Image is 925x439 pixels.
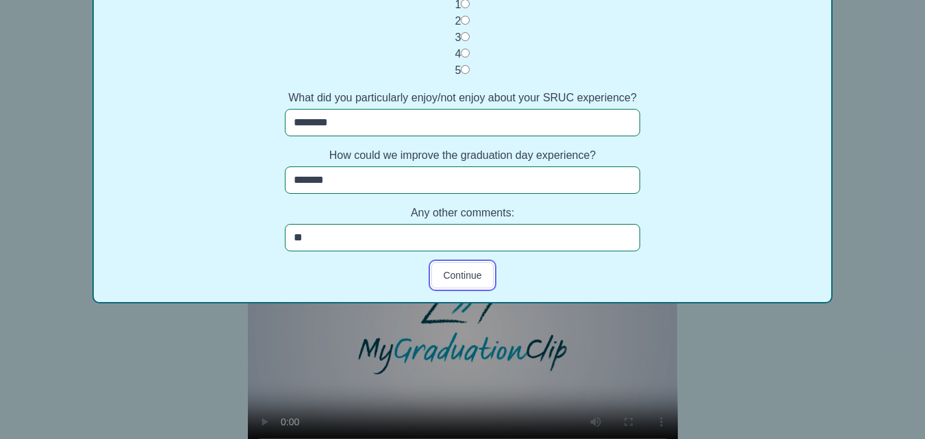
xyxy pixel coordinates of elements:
button: Continue [431,262,493,288]
label: How could we improve the graduation day experience? [285,147,639,164]
label: Any other comments: [285,205,639,221]
label: 2 [455,15,461,27]
label: 3 [455,32,461,43]
label: 5 [455,64,461,76]
label: 4 [455,48,461,60]
label: What did you particularly enjoy/not enjoy about your SRUC experience? [285,90,639,106]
